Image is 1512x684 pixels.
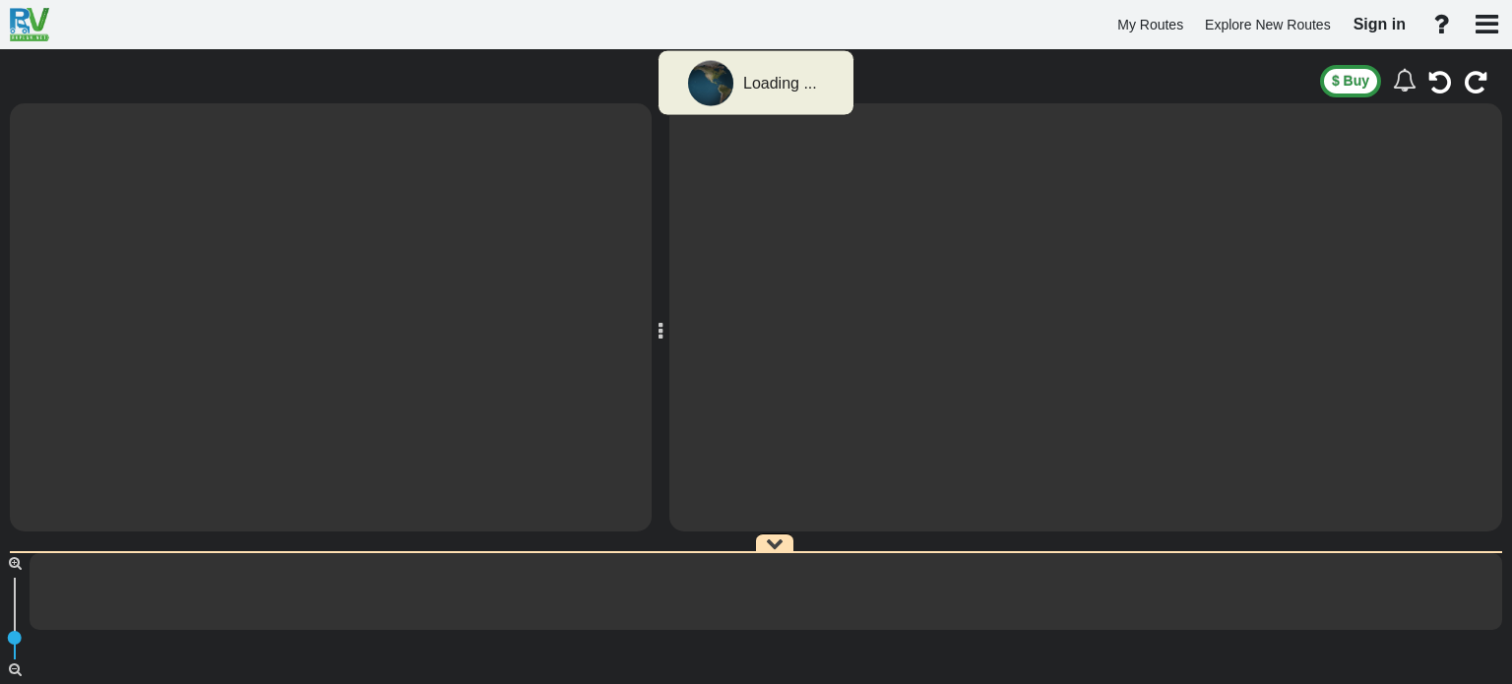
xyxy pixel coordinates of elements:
[10,8,49,41] img: RvPlanetLogo.png
[1320,65,1381,97] button: $ Buy
[1332,73,1369,89] span: $ Buy
[1117,17,1183,32] span: My Routes
[1354,16,1406,32] span: Sign in
[1196,6,1340,44] a: Explore New Routes
[1205,17,1331,32] span: Explore New Routes
[1108,6,1192,44] a: My Routes
[743,73,817,95] div: Loading ...
[1345,4,1415,45] a: Sign in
